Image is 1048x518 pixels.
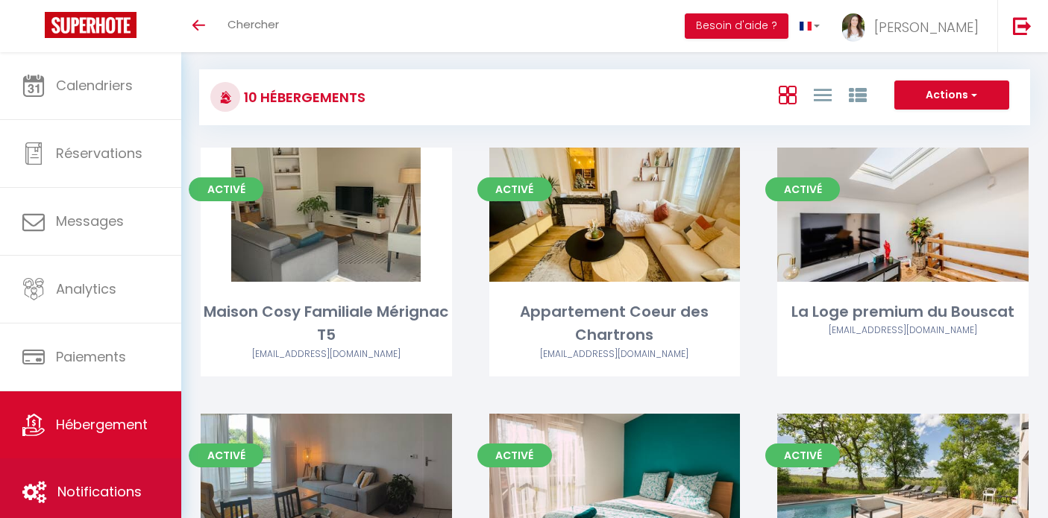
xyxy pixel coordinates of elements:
span: Paiements [56,347,126,366]
span: Calendriers [56,76,133,95]
img: Super Booking [45,12,137,38]
div: Airbnb [777,323,1029,338]
span: Activé [189,443,263,467]
span: [PERSON_NAME] [874,18,979,37]
button: Actions [894,80,1009,110]
span: Activé [477,443,552,467]
span: Réservations [56,144,142,162]
div: La Loge premium du Bouscat [777,300,1029,323]
span: Chercher [228,16,279,32]
span: Activé [477,177,552,201]
a: Vue par Groupe [849,82,867,107]
div: Appartement Coeur des Chartrons [489,300,741,347]
span: Activé [189,177,263,201]
img: ... [842,13,865,42]
span: Notifications [57,482,142,501]
span: Analytics [56,279,116,298]
span: Messages [56,212,124,230]
button: Besoin d'aide ? [685,13,788,39]
div: Airbnb [201,347,452,361]
span: Hébergement [56,415,148,434]
a: Vue en Box [779,82,797,107]
h3: 10 Hébergements [240,80,365,114]
span: Activé [765,443,840,467]
div: Maison Cosy Familiale Mérignac T5 [201,300,452,347]
img: logout [1013,16,1032,35]
div: Airbnb [489,347,741,361]
span: Activé [765,177,840,201]
a: Vue en Liste [814,82,832,107]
